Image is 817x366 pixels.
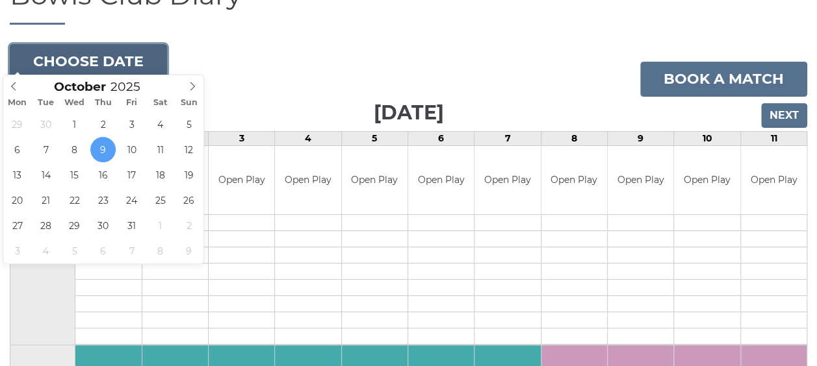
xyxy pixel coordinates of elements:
td: Open Play [408,146,474,214]
span: October 10, 2025 [119,137,144,162]
span: October 5, 2025 [176,112,201,137]
td: 4 [275,132,341,146]
span: October 19, 2025 [176,162,201,188]
span: Scroll to increment [54,81,106,93]
span: November 7, 2025 [119,238,144,263]
span: November 1, 2025 [148,213,173,238]
td: Open Play [741,146,807,214]
span: October 29, 2025 [62,213,87,238]
td: 11 [740,132,807,146]
span: October 28, 2025 [33,213,58,238]
span: October 8, 2025 [62,137,87,162]
span: Mon [3,99,32,107]
td: 3 [208,132,274,146]
input: Scroll to increment [106,79,157,94]
span: November 3, 2025 [5,238,30,263]
span: October 15, 2025 [62,162,87,188]
span: October 30, 2025 [90,213,116,238]
td: 5 [341,132,408,146]
span: November 6, 2025 [90,238,116,263]
span: November 9, 2025 [176,238,201,263]
span: Sat [146,99,175,107]
td: Open Play [674,146,740,214]
span: October 12, 2025 [176,137,201,162]
span: October 21, 2025 [33,188,58,213]
span: October 11, 2025 [148,137,173,162]
span: October 26, 2025 [176,188,201,213]
td: Open Play [541,146,607,214]
span: October 1, 2025 [62,112,87,137]
span: October 3, 2025 [119,112,144,137]
td: 10 [674,132,740,146]
td: 6 [408,132,474,146]
td: 7 [474,132,541,146]
td: Open Play [342,146,408,214]
span: October 2, 2025 [90,112,116,137]
input: Next [761,103,807,128]
td: 9 [607,132,673,146]
span: November 2, 2025 [176,213,201,238]
span: November 8, 2025 [148,238,173,263]
td: Open Play [209,146,274,214]
span: October 13, 2025 [5,162,30,188]
span: Wed [60,99,89,107]
span: October 18, 2025 [148,162,173,188]
button: Choose date [10,44,167,79]
span: October 24, 2025 [119,188,144,213]
td: 8 [541,132,607,146]
a: Book a match [640,62,807,97]
span: October 22, 2025 [62,188,87,213]
td: Open Play [474,146,540,214]
span: October 6, 2025 [5,137,30,162]
span: October 16, 2025 [90,162,116,188]
span: October 20, 2025 [5,188,30,213]
span: October 27, 2025 [5,213,30,238]
td: Open Play [275,146,341,214]
span: October 4, 2025 [148,112,173,137]
span: Fri [118,99,146,107]
span: October 14, 2025 [33,162,58,188]
span: November 5, 2025 [62,238,87,263]
td: Open Play [608,146,673,214]
span: October 9, 2025 [90,137,116,162]
span: October 7, 2025 [33,137,58,162]
span: Thu [89,99,118,107]
span: October 23, 2025 [90,188,116,213]
span: October 25, 2025 [148,188,173,213]
span: October 31, 2025 [119,213,144,238]
span: Sun [175,99,203,107]
span: September 30, 2025 [33,112,58,137]
span: Tue [32,99,60,107]
span: September 29, 2025 [5,112,30,137]
span: November 4, 2025 [33,238,58,263]
span: October 17, 2025 [119,162,144,188]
